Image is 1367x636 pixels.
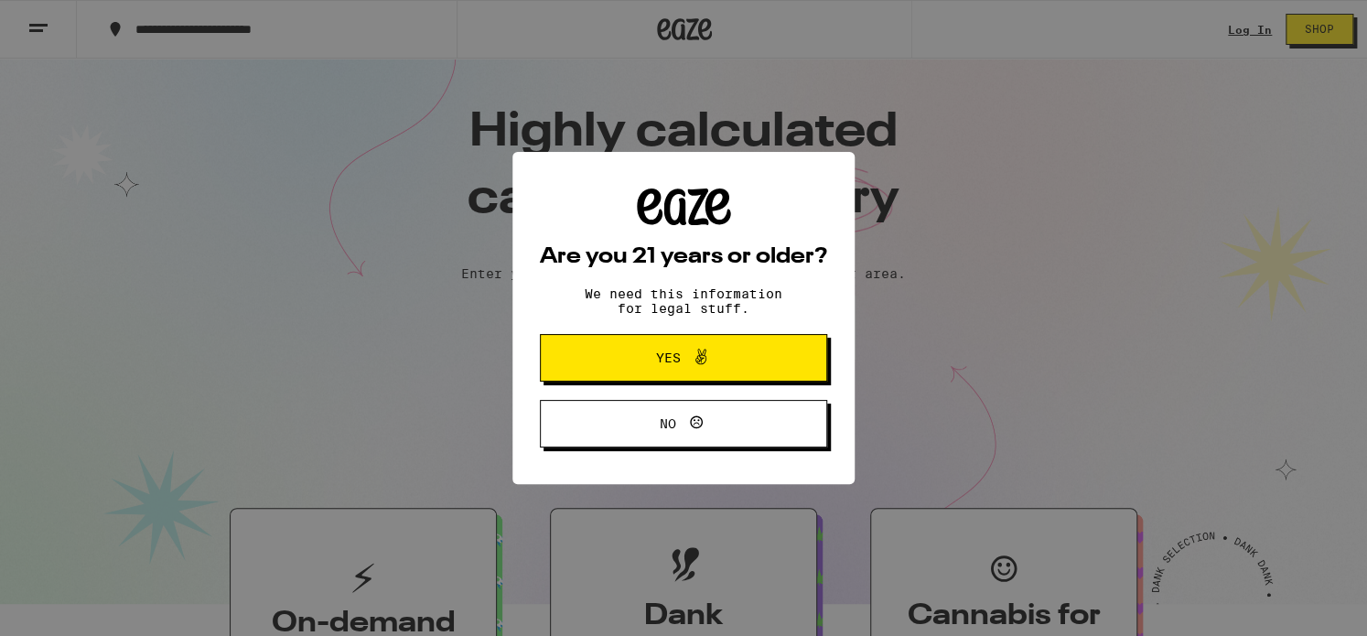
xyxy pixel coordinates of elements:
[656,351,681,364] span: Yes
[540,246,827,268] h2: Are you 21 years or older?
[569,286,798,316] p: We need this information for legal stuff.
[540,400,827,447] button: No
[660,417,676,430] span: No
[11,13,132,27] span: Hi. Need any help?
[540,334,827,382] button: Yes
